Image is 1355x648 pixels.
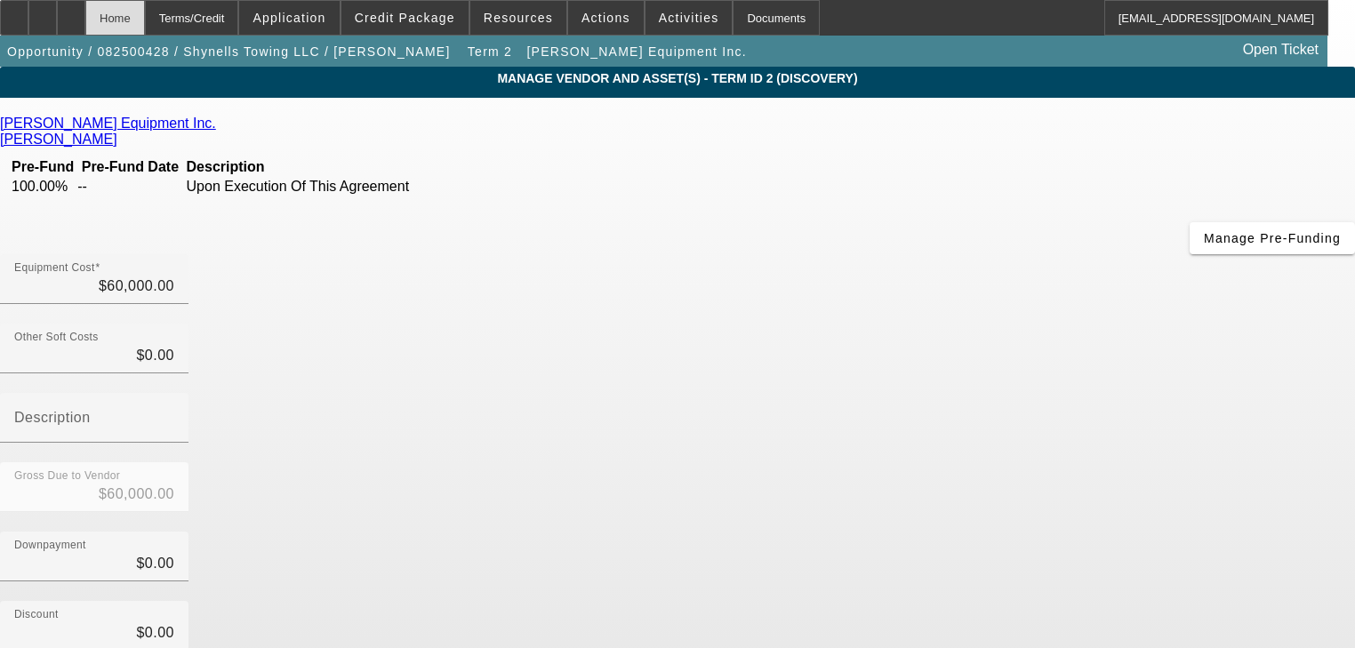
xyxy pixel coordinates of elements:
[239,1,339,35] button: Application
[568,1,644,35] button: Actions
[341,1,469,35] button: Credit Package
[76,178,183,196] td: --
[522,36,750,68] button: [PERSON_NAME] Equipment Inc.
[355,11,455,25] span: Credit Package
[11,158,75,176] th: Pre-Fund
[253,11,325,25] span: Application
[14,410,91,425] mat-label: Description
[1190,222,1355,254] button: Manage Pre-Funding
[186,158,443,176] th: Description
[526,44,746,59] span: [PERSON_NAME] Equipment Inc.
[470,1,566,35] button: Resources
[11,178,75,196] td: 100.00%
[484,11,553,25] span: Resources
[186,178,443,196] td: Upon Execution Of This Agreement
[1236,35,1326,65] a: Open Ticket
[14,332,99,343] mat-label: Other Soft Costs
[461,36,518,68] button: Term 2
[645,1,733,35] button: Activities
[468,44,512,59] span: Term 2
[76,158,183,176] th: Pre-Fund Date
[1204,231,1341,245] span: Manage Pre-Funding
[14,609,59,620] mat-label: Discount
[13,71,1342,85] span: MANAGE VENDOR AND ASSET(S) - Term ID 2 (Discovery)
[14,540,86,551] mat-label: Downpayment
[581,11,630,25] span: Actions
[659,11,719,25] span: Activities
[7,44,451,59] span: Opportunity / 082500428 / Shynells Towing LLC / [PERSON_NAME]
[14,262,95,274] mat-label: Equipment Cost
[14,470,120,482] mat-label: Gross Due to Vendor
